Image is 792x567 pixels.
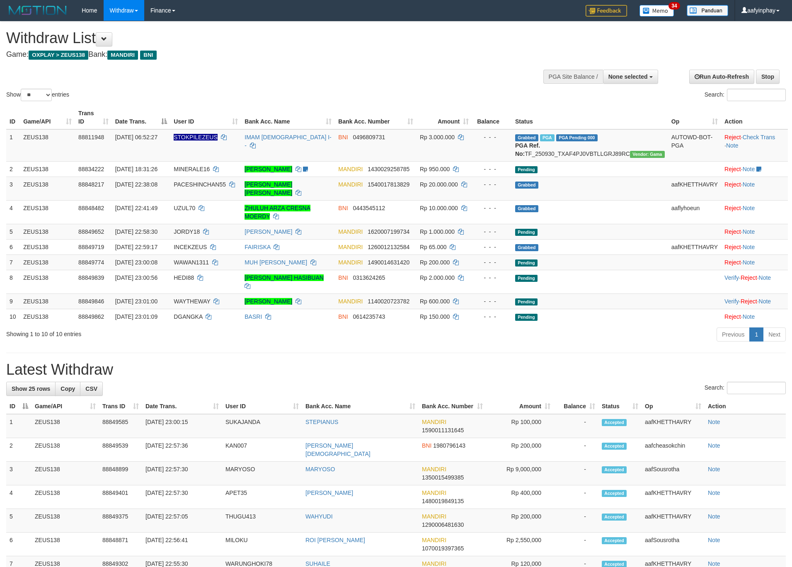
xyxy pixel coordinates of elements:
[338,134,348,141] span: BNI
[142,462,222,485] td: [DATE] 22:57:30
[420,298,450,305] span: Rp 600.000
[602,490,627,497] span: Accepted
[6,327,324,338] div: Showing 1 to 10 of 10 entries
[6,129,20,162] td: 1
[20,224,75,239] td: ZEUS138
[6,177,20,200] td: 3
[353,134,385,141] span: Copy 0496809731 to clipboard
[475,165,509,173] div: - - -
[420,228,455,235] span: Rp 1.000.000
[721,224,788,239] td: ·
[486,509,554,533] td: Rp 200,000
[353,274,385,281] span: Copy 0313624265 to clipboard
[554,533,598,556] td: -
[603,70,658,84] button: None selected
[475,297,509,305] div: - - -
[353,205,385,211] span: Copy 0443545112 to clipboard
[174,274,194,281] span: HEDI88
[721,129,788,162] td: · ·
[420,166,450,172] span: Rp 950.000
[422,466,446,472] span: MANDIRI
[717,327,750,342] a: Previous
[486,485,554,509] td: Rp 400,000
[724,134,741,141] a: Reject
[241,106,335,129] th: Bank Acc. Name: activate to sort column ascending
[475,274,509,282] div: - - -
[222,509,302,533] td: THUGU413
[515,314,538,321] span: Pending
[31,485,99,509] td: ZEUS138
[170,106,241,129] th: User ID: activate to sort column ascending
[20,177,75,200] td: ZEUS138
[422,442,431,449] span: BNI
[115,166,157,172] span: [DATE] 18:31:26
[515,259,538,267] span: Pending
[31,509,99,533] td: ZEUS138
[417,106,472,129] th: Amount: activate to sort column ascending
[222,533,302,556] td: MILOKU
[174,298,210,305] span: WAYTHEWAY
[245,166,292,172] a: [PERSON_NAME]
[6,89,69,101] label: Show entries
[78,228,104,235] span: 88849652
[6,51,520,59] h4: Game: Bank:
[338,313,348,320] span: BNI
[6,4,69,17] img: MOTION_logo.png
[107,51,138,60] span: MANDIRI
[338,259,363,266] span: MANDIRI
[486,438,554,462] td: Rp 200,000
[245,205,310,220] a: ZHULUH ARZA CRESNA MOERDY
[721,106,788,129] th: Action
[78,134,104,141] span: 88811948
[6,414,31,438] td: 1
[705,399,786,414] th: Action
[708,419,720,425] a: Note
[174,205,195,211] span: UZUL70
[486,399,554,414] th: Amount: activate to sort column ascending
[31,414,99,438] td: ZEUS138
[305,489,353,496] a: [PERSON_NAME]
[99,438,142,462] td: 88849539
[305,466,335,472] a: MARYOSO
[115,205,157,211] span: [DATE] 22:41:49
[759,274,771,281] a: Note
[335,106,417,129] th: Bank Acc. Number: activate to sort column ascending
[515,142,540,157] b: PGA Ref. No:
[78,313,104,320] span: 88849862
[724,298,739,305] a: Verify
[305,513,333,520] a: WAHYUDI
[20,270,75,293] td: ZEUS138
[586,5,627,17] img: Feedback.jpg
[475,180,509,189] div: - - -
[305,537,365,543] a: ROI [PERSON_NAME]
[20,309,75,324] td: ZEUS138
[222,462,302,485] td: MARYOSO
[602,443,627,450] span: Accepted
[724,166,741,172] a: Reject
[6,462,31,485] td: 3
[705,89,786,101] label: Search:
[743,205,755,211] a: Note
[422,537,446,543] span: MANDIRI
[554,509,598,533] td: -
[222,414,302,438] td: SUKAJANDA
[668,200,721,224] td: aaflyhoeun
[420,134,455,141] span: Rp 3.000.000
[338,205,348,211] span: BNI
[368,259,409,266] span: Copy 1490014631420 to clipboard
[142,414,222,438] td: [DATE] 23:00:15
[142,533,222,556] td: [DATE] 22:56:41
[338,166,363,172] span: MANDIRI
[705,382,786,394] label: Search:
[6,509,31,533] td: 5
[305,419,338,425] a: STEPIANUS
[512,106,668,129] th: Status
[642,485,705,509] td: aafKHETTHAVRY
[174,259,209,266] span: WAWAN1311
[608,73,648,80] span: None selected
[115,181,157,188] span: [DATE] 22:38:08
[721,254,788,270] td: ·
[142,399,222,414] th: Date Trans.: activate to sort column ascending
[115,259,157,266] span: [DATE] 23:00:08
[115,298,157,305] span: [DATE] 23:01:00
